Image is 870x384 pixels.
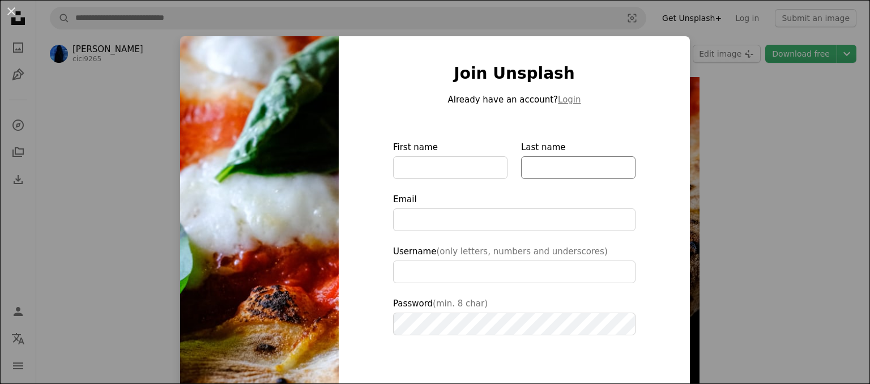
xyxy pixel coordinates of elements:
h1: Join Unsplash [393,63,636,84]
label: Last name [521,140,636,179]
button: Login [558,93,581,106]
span: (min. 8 char) [433,298,488,309]
label: Email [393,193,636,231]
input: Username(only letters, numbers and underscores) [393,261,636,283]
input: Password(min. 8 char) [393,313,636,335]
input: Last name [521,156,636,179]
label: Username [393,245,636,283]
input: First name [393,156,507,179]
span: (only letters, numbers and underscores) [436,246,607,257]
p: Already have an account? [393,93,636,106]
label: First name [393,140,507,179]
label: Password [393,297,636,335]
input: Email [393,208,636,231]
